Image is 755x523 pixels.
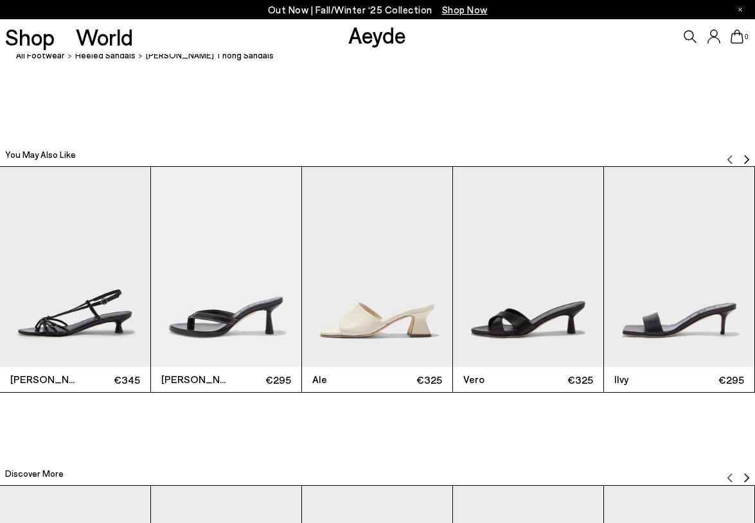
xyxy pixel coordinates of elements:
button: Next slide [742,145,752,164]
span: Ale [312,372,377,387]
img: Ale Leather Mules [302,167,452,367]
p: Out Now | Fall/Winter ‘25 Collection [268,2,488,18]
a: Shop [5,26,55,48]
span: €345 [75,372,140,388]
a: Aeyde [348,21,406,48]
a: heeled sandals [75,49,136,62]
span: [PERSON_NAME] [161,372,226,387]
img: svg%3E [742,473,752,483]
img: svg%3E [725,154,735,164]
button: Previous slide [725,145,735,164]
a: All Footwear [16,49,65,62]
nav: breadcrumb [16,39,755,74]
a: Ale €325 [302,167,452,392]
button: Next slide [742,464,752,483]
span: Vero [463,372,528,387]
span: €295 [679,372,744,388]
h2: You May Also Like [5,148,76,161]
img: Daphne Leather Thong Sandals [151,167,301,367]
span: Navigate to /collections/new-in [442,4,488,15]
img: svg%3E [742,154,752,164]
div: 3 / 11 [302,166,453,393]
span: 0 [743,33,750,40]
a: Ilvy €295 [604,167,754,392]
div: 4 / 11 [453,166,604,393]
span: Ilvy [614,372,679,387]
span: [PERSON_NAME] [10,372,75,387]
div: 5 / 11 [604,166,755,393]
img: Ilvy Leather Mules [604,167,754,367]
span: €325 [528,372,593,388]
img: Vero Leather Mules [453,167,603,367]
span: €295 [226,372,291,388]
a: 0 [731,30,743,44]
a: [PERSON_NAME] €295 [151,167,301,392]
span: [PERSON_NAME] Thong Sandals [146,49,274,62]
img: svg%3E [725,473,735,483]
button: Previous slide [725,464,735,483]
span: €325 [377,372,442,388]
a: World [76,26,133,48]
span: heeled sandals [75,50,136,60]
h2: Discover More [5,467,64,480]
div: 2 / 11 [151,166,302,393]
a: Vero €325 [453,167,603,392]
